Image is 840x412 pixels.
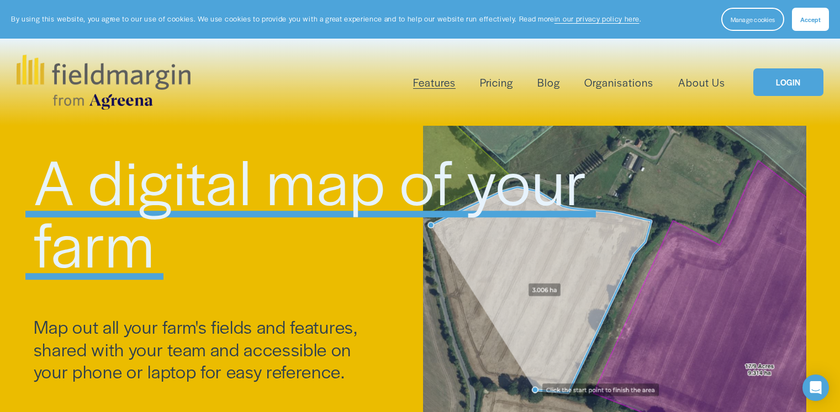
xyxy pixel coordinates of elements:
[413,73,456,92] a: folder dropdown
[792,8,829,31] button: Accept
[537,73,560,92] a: Blog
[731,15,775,24] span: Manage cookies
[413,74,456,90] span: Features
[800,15,821,24] span: Accept
[34,314,362,384] span: Map out all your farm's fields and features, shared with your team and accessible on your phone o...
[753,68,823,97] a: LOGIN
[584,73,653,92] a: Organisations
[678,73,725,92] a: About Us
[11,14,641,24] p: By using this website, you agree to our use of cookies. We use cookies to provide you with a grea...
[721,8,784,31] button: Manage cookies
[802,374,829,401] div: Open Intercom Messenger
[17,55,190,110] img: fieldmargin.com
[554,14,640,24] a: in our privacy policy here
[34,136,602,286] span: A digital map of your farm
[480,73,513,92] a: Pricing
